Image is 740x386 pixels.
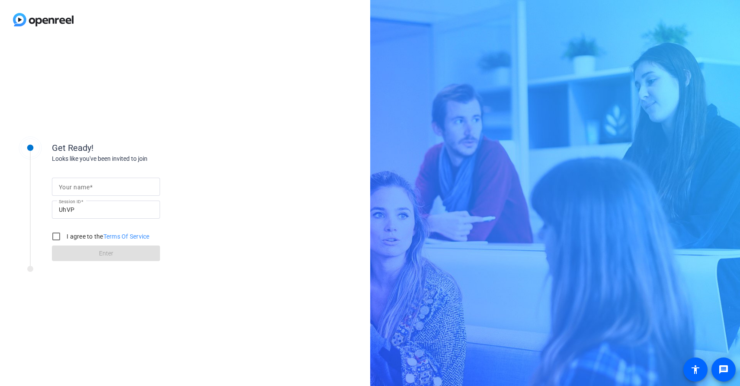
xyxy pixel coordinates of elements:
div: Get Ready! [52,141,225,154]
mat-icon: accessibility [690,364,701,375]
mat-label: Your name [59,184,90,191]
div: Looks like you've been invited to join [52,154,225,163]
a: Terms Of Service [103,233,150,240]
mat-label: Session ID [59,199,81,204]
label: I agree to the [65,232,150,241]
mat-icon: message [718,364,729,375]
